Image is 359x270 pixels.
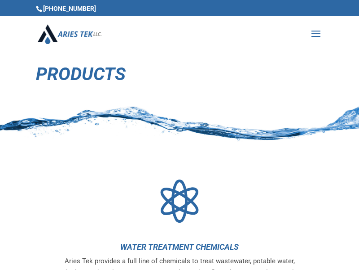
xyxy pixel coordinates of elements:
span: [PHONE_NUMBER] [36,5,96,12]
a: Water Treatment Chemicals [120,242,239,252]
img: Aries Tek [38,24,101,44]
h1: Products [36,65,323,88]
a:  [158,180,201,223]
